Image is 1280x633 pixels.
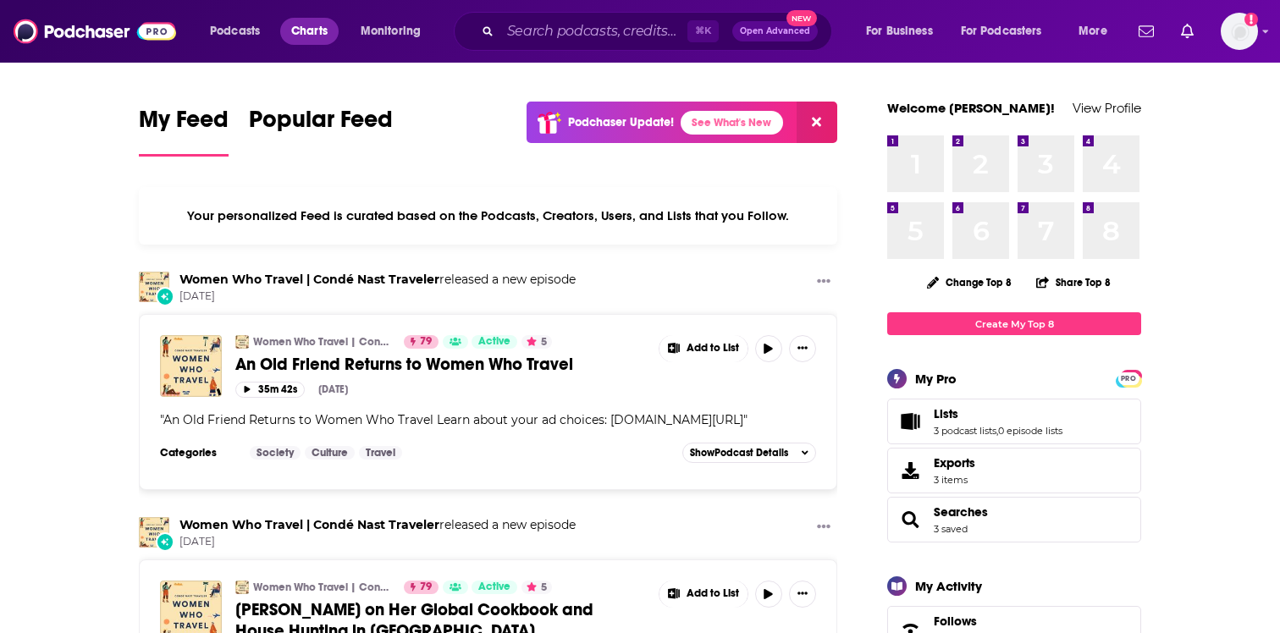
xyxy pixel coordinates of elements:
span: Popular Feed [249,105,393,144]
a: Show notifications dropdown [1174,17,1200,46]
span: Active [478,333,510,350]
span: 79 [420,333,432,350]
span: , [996,425,998,437]
a: Lists [893,410,927,433]
a: Follows [934,614,1083,629]
a: Exports [887,448,1141,493]
button: open menu [950,18,1067,45]
button: open menu [349,18,443,45]
span: Exports [934,455,975,471]
a: An Old Friend Returns to Women Who Travel [160,335,222,397]
h3: released a new episode [179,272,576,288]
span: For Podcasters [961,19,1042,43]
span: Logged in as oliviaschaefers [1221,13,1258,50]
button: 5 [521,581,552,594]
a: Welcome [PERSON_NAME]! [887,100,1055,116]
span: Lists [934,406,958,421]
span: New [786,10,817,26]
a: See What's New [681,111,783,135]
div: [DATE] [318,383,348,395]
a: 0 episode lists [998,425,1062,437]
p: Podchaser Update! [568,115,674,129]
a: Active [472,581,517,594]
span: An Old Friend Returns to Women Who Travel [235,354,573,375]
button: open menu [198,18,282,45]
span: More [1079,19,1107,43]
button: 5 [521,335,552,349]
a: Women Who Travel | Condé Nast Traveler [179,517,439,532]
div: New Episode [156,287,174,305]
button: 35m 42s [235,382,305,398]
h3: released a new episode [179,517,576,533]
span: Follows [934,614,977,629]
a: Active [472,335,517,349]
span: Show Podcast Details [690,447,788,459]
a: 79 [404,581,439,594]
span: My Feed [139,105,229,144]
div: My Pro [915,371,957,387]
div: My Activity [915,578,982,594]
span: 3 items [934,474,975,486]
button: open menu [1067,18,1128,45]
img: Women Who Travel | Condé Nast Traveler [139,517,169,548]
span: Add to List [687,342,739,355]
button: Change Top 8 [917,272,1022,293]
a: PRO [1118,372,1139,384]
a: An Old Friend Returns to Women Who Travel [235,354,647,375]
span: Open Advanced [740,27,810,36]
input: Search podcasts, credits, & more... [500,18,687,45]
div: Your personalized Feed is curated based on the Podcasts, Creators, Users, and Lists that you Follow. [139,187,837,245]
button: Share Top 8 [1035,266,1112,299]
div: Search podcasts, credits, & more... [470,12,848,51]
a: Create My Top 8 [887,312,1141,335]
span: 79 [420,579,432,596]
a: Lists [934,406,1062,421]
a: Women Who Travel | Condé Nast Traveler [179,272,439,287]
a: Society [250,446,301,460]
button: Show More Button [810,272,837,293]
button: Show More Button [789,335,816,362]
span: Lists [887,399,1141,444]
a: View Profile [1073,100,1141,116]
a: 3 saved [934,523,968,535]
a: Popular Feed [249,105,393,157]
span: Monitoring [361,19,421,43]
span: Active [478,579,510,596]
a: Charts [280,18,338,45]
a: Searches [893,508,927,531]
span: ⌘ K [687,20,719,42]
button: Show profile menu [1221,13,1258,50]
span: PRO [1118,372,1139,385]
button: Show More Button [659,581,748,608]
a: Searches [934,504,988,520]
button: ShowPodcast Details [682,443,816,463]
div: New Episode [156,532,174,551]
button: Show More Button [810,517,837,538]
a: Travel [359,446,402,460]
a: Culture [305,446,355,460]
img: Podchaser - Follow, Share and Rate Podcasts [14,15,176,47]
img: Women Who Travel | Condé Nast Traveler [139,272,169,302]
button: Open AdvancedNew [732,21,818,41]
span: Charts [291,19,328,43]
img: Women Who Travel | Condé Nast Traveler [235,335,249,349]
a: 79 [404,335,439,349]
img: User Profile [1221,13,1258,50]
img: Women Who Travel | Condé Nast Traveler [235,581,249,594]
a: Women Who Travel | Condé Nast Traveler [253,335,393,349]
span: Exports [893,459,927,482]
a: My Feed [139,105,229,157]
span: For Business [866,19,933,43]
svg: Add a profile image [1244,13,1258,26]
button: Show More Button [789,581,816,608]
a: Show notifications dropdown [1132,17,1161,46]
span: Podcasts [210,19,260,43]
h3: Categories [160,446,236,460]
